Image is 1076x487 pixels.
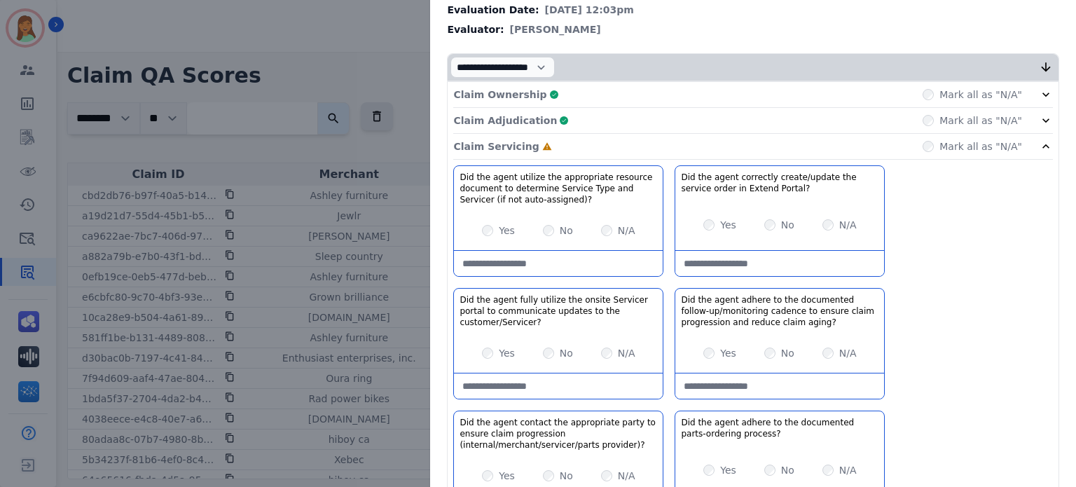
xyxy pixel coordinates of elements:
[939,114,1022,128] label: Mark all as "N/A"
[453,139,539,153] p: Claim Servicing
[618,346,635,360] label: N/A
[781,218,794,232] label: No
[681,417,878,439] h3: Did the agent adhere to the documented parts-ordering process?
[839,346,857,360] label: N/A
[681,172,878,194] h3: Did the agent correctly create/update the service order in Extend Portal?
[460,172,657,205] h3: Did the agent utilize the appropriate resource document to determine Service Type and Servicer (i...
[720,218,736,232] label: Yes
[545,3,634,17] span: [DATE] 12:03pm
[781,346,794,360] label: No
[939,139,1022,153] label: Mark all as "N/A"
[839,218,857,232] label: N/A
[720,346,736,360] label: Yes
[453,88,546,102] p: Claim Ownership
[560,346,573,360] label: No
[720,463,736,477] label: Yes
[681,294,878,328] h3: Did the agent adhere to the documented follow-up/monitoring cadence to ensure claim progression a...
[460,417,657,451] h3: Did the agent contact the appropriate party to ensure claim progression (internal/merchant/servic...
[781,463,794,477] label: No
[618,224,635,238] label: N/A
[453,114,557,128] p: Claim Adjudication
[499,346,515,360] label: Yes
[839,463,857,477] label: N/A
[560,224,573,238] label: No
[460,294,657,328] h3: Did the agent fully utilize the onsite Servicer portal to communicate updates to the customer/Ser...
[447,3,1059,17] div: Evaluation Date:
[447,22,1059,36] div: Evaluator:
[510,22,601,36] span: [PERSON_NAME]
[618,469,635,483] label: N/A
[499,224,515,238] label: Yes
[560,469,573,483] label: No
[499,469,515,483] label: Yes
[939,88,1022,102] label: Mark all as "N/A"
